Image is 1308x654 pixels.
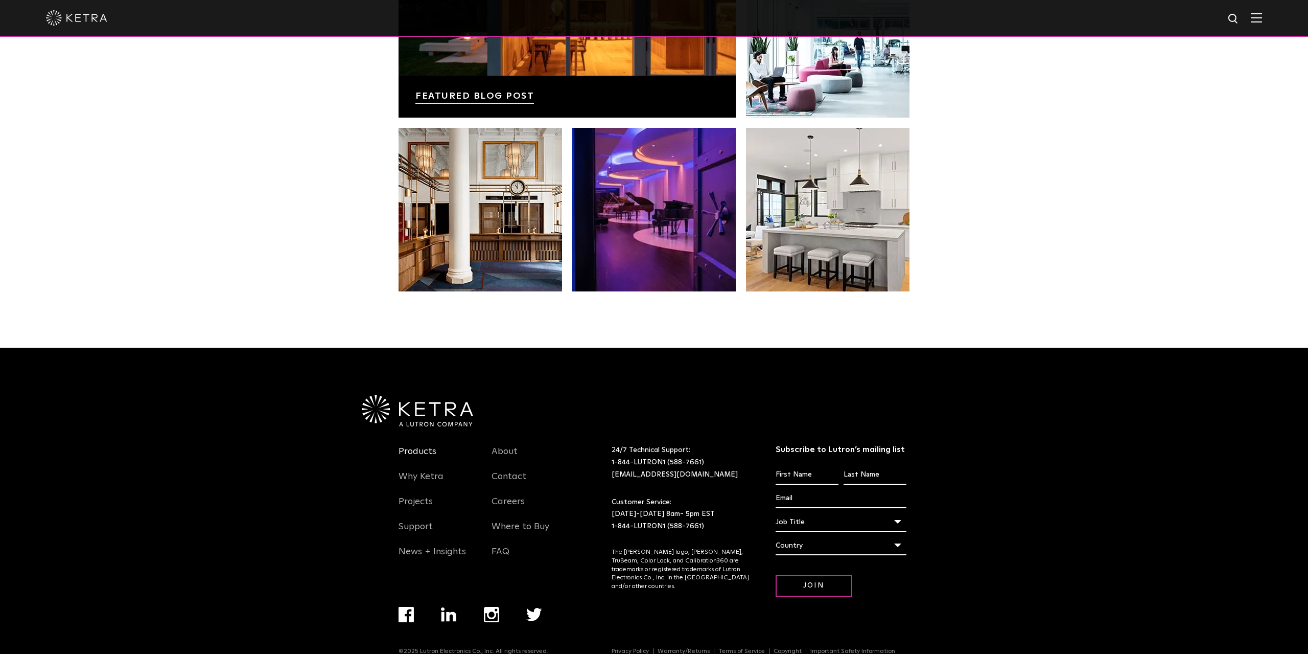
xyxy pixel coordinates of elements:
img: linkedin [441,607,457,622]
a: Why Ketra [399,471,443,494]
input: Email [776,489,907,508]
h3: Subscribe to Lutron’s mailing list [776,444,907,455]
a: Where to Buy [492,521,549,545]
a: About [492,446,518,469]
p: 24/7 Technical Support: [612,444,750,481]
a: 1-844-LUTRON1 (588-7661) [612,523,704,530]
img: Ketra-aLutronCo_White_RGB [362,395,473,427]
img: search icon [1227,13,1240,26]
a: [EMAIL_ADDRESS][DOMAIN_NAME] [612,471,738,478]
a: Projects [399,496,433,520]
a: Contact [492,471,526,494]
div: Navigation Menu [492,444,569,570]
input: First Name [776,465,838,485]
a: Products [399,446,436,469]
img: facebook [399,607,414,622]
a: News + Insights [399,546,466,570]
a: Support [399,521,433,545]
div: Navigation Menu [399,607,569,648]
img: ketra-logo-2019-white [46,10,107,26]
img: instagram [484,607,499,622]
p: The [PERSON_NAME] logo, [PERSON_NAME], TruBeam, Color Lock, and Calibration360 are trademarks or ... [612,548,750,591]
div: Country [776,536,907,555]
img: Hamburger%20Nav.svg [1251,13,1262,22]
p: Customer Service: [DATE]-[DATE] 8am- 5pm EST [612,497,750,533]
input: Last Name [844,465,906,485]
div: Navigation Menu [399,444,476,570]
a: Careers [492,496,525,520]
img: twitter [526,608,542,621]
input: Join [776,575,852,597]
a: FAQ [492,546,509,570]
div: Job Title [776,512,907,532]
a: 1-844-LUTRON1 (588-7661) [612,459,704,466]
